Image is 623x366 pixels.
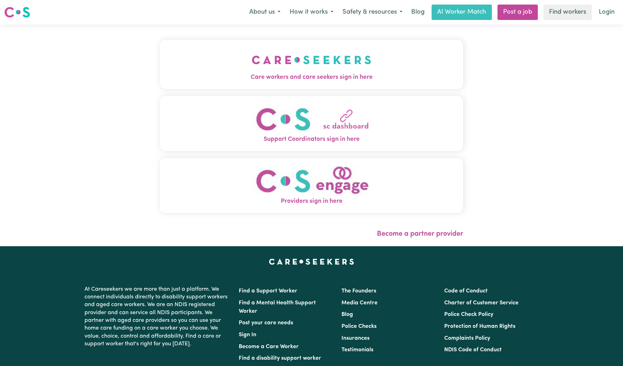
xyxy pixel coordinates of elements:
button: Support Coordinators sign in here [160,96,463,151]
a: Login [595,5,619,20]
p: At Careseekers we are more than just a platform. We connect individuals directly to disability su... [84,283,230,351]
a: Blog [341,312,353,317]
a: Blog [407,5,429,20]
a: Police Checks [341,324,377,329]
span: Care workers and care seekers sign in here [160,73,463,82]
a: AI Worker Match [432,5,492,20]
a: Charter of Customer Service [444,300,519,306]
a: Insurances [341,336,370,341]
button: Safety & resources [338,5,407,20]
a: Sign In [239,332,256,338]
a: Careseekers home page [269,259,354,264]
a: Post a job [497,5,538,20]
a: Find a Support Worker [239,288,297,294]
button: Providers sign in here [160,158,463,213]
a: Complaints Policy [444,336,490,341]
a: Careseekers logo [4,4,30,20]
a: Become a Care Worker [239,344,299,350]
a: Police Check Policy [444,312,493,317]
span: Support Coordinators sign in here [160,135,463,144]
a: Find a disability support worker [239,355,321,361]
button: Care workers and care seekers sign in here [160,40,463,89]
a: Find a Mental Health Support Worker [239,300,316,314]
a: Testimonials [341,347,373,353]
img: Careseekers logo [4,6,30,19]
a: The Founders [341,288,376,294]
button: About us [245,5,285,20]
button: How it works [285,5,338,20]
a: Media Centre [341,300,378,306]
a: Protection of Human Rights [444,324,515,329]
a: Code of Conduct [444,288,488,294]
a: Find workers [543,5,592,20]
a: Post your care needs [239,320,293,326]
a: NDIS Code of Conduct [444,347,502,353]
span: Providers sign in here [160,197,463,206]
a: Become a partner provider [377,230,463,237]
